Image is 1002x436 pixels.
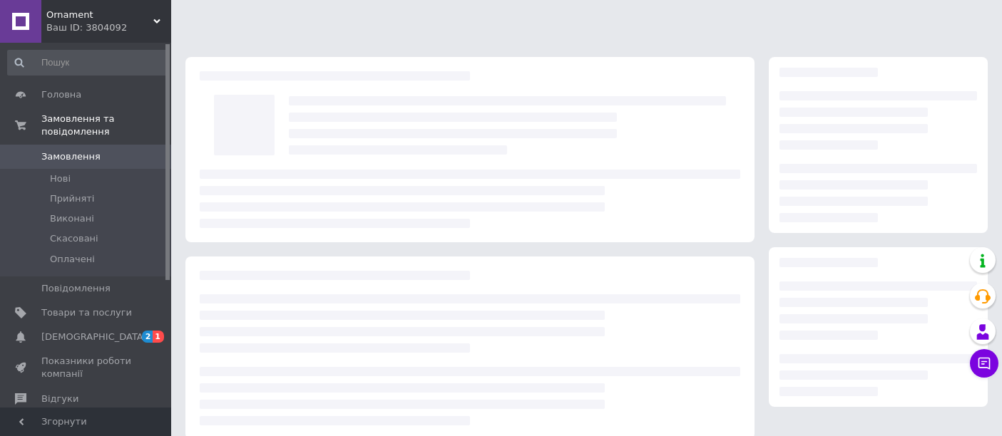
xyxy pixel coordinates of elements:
[41,306,132,319] span: Товари та послуги
[50,212,94,225] span: Виконані
[50,192,94,205] span: Прийняті
[50,253,95,266] span: Оплачені
[41,393,78,405] span: Відгуки
[46,21,171,34] div: Ваш ID: 3804092
[970,349,998,378] button: Чат з покупцем
[142,331,153,343] span: 2
[50,232,98,245] span: Скасовані
[7,50,168,76] input: Пошук
[46,9,153,21] span: Ornament
[41,355,132,380] span: Показники роботи компанії
[41,113,171,138] span: Замовлення та повідомлення
[41,150,101,163] span: Замовлення
[50,172,71,185] span: Нові
[41,282,111,295] span: Повідомлення
[153,331,164,343] span: 1
[41,88,81,101] span: Головна
[41,331,147,343] span: [DEMOGRAPHIC_DATA]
